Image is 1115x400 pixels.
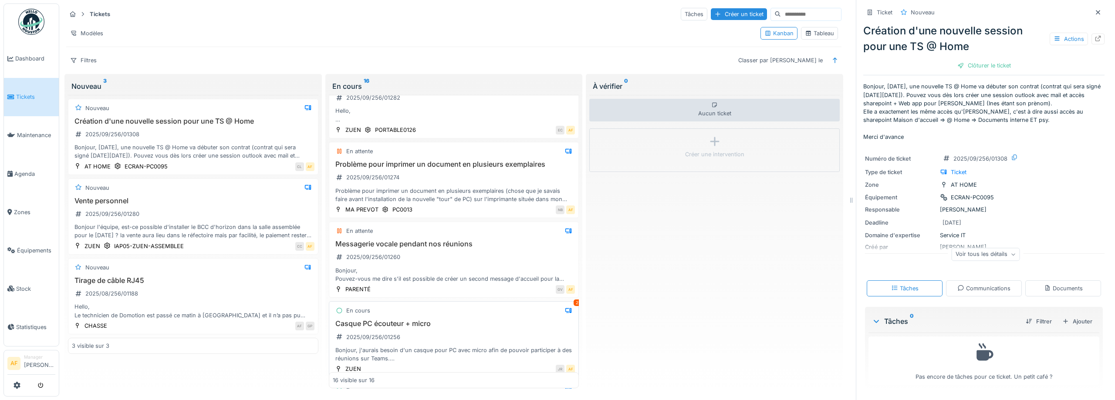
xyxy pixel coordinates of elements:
div: Filtres [66,54,101,67]
img: Badge_color-CXgf-gQk.svg [18,9,44,35]
div: Hello, Des remboursements sont faits via les caisses et cela ne devrait pas etre possible, Belle ... [333,107,575,123]
div: Domaine d'expertise [865,231,936,239]
a: Agenda [4,155,59,193]
div: Nouveau [85,263,109,272]
div: Actions [1050,33,1088,45]
div: CHASSE [84,322,107,330]
div: Deadline [865,218,936,227]
div: Kanban [764,29,794,37]
div: 2025/09/256/01308 [85,130,139,138]
div: 2025/09/256/01308 [953,155,1007,163]
div: 2025/08/256/01188 [85,289,138,298]
div: JR [556,365,564,373]
div: Clôturer le ticket [954,60,1014,71]
div: AF [566,365,575,373]
div: AF [295,322,304,330]
span: Agenda [14,170,55,178]
div: À vérifier [593,81,836,91]
div: Bonjour l'équipe, est-ce possible d'installer le BCC d'horizon dans la salle assemblée pour le [D... [72,223,314,239]
div: NB [556,205,564,214]
div: Pas encore de tâches pour ce ticket. Un petit café ? [874,340,1094,381]
div: 2025/09/256/01260 [346,253,400,261]
div: Bonjour, Pouvez-vous me dire s'il est possible de créer un second message d'accueil pour la messa... [333,266,575,283]
div: Créer un ticket [711,8,767,20]
div: AF [566,205,575,214]
div: Tableau [805,29,834,37]
a: Maintenance [4,116,59,155]
h3: Création d'une nouvelle session pour une TS @ Home [72,117,314,125]
strong: Tickets [86,10,114,18]
div: 2025/09/256/01280 [85,210,139,218]
div: Créer une intervention [685,150,744,158]
div: GV [556,285,564,294]
span: Zones [14,208,55,216]
div: Zone [865,181,936,189]
div: Nouveau [85,104,109,112]
div: Bonjour, [DATE], une nouvelle TS @ Home va débuter son contrat (contrat qui sera signé [DATE][DAT... [72,143,314,160]
div: Nouveau [71,81,315,91]
div: PC0013 [392,205,412,214]
div: AT HOME [951,181,977,189]
div: Nouveau [85,184,109,192]
div: Service IT [865,231,1103,239]
span: Maintenance [17,131,55,139]
div: GP [306,322,314,330]
div: Ticket [877,8,892,17]
span: Tickets [16,93,55,101]
div: 16 visible sur 16 [333,376,375,384]
div: Aucun ticket [589,99,840,121]
div: Ticket [951,168,966,176]
div: Communications [957,284,1010,292]
div: AF [566,126,575,134]
span: Équipements [17,246,55,255]
div: Équipement [865,193,936,202]
div: ZUEN [84,242,100,250]
h3: Vente personnel [72,197,314,205]
div: ZUEN [345,365,361,373]
div: En cours [332,81,576,91]
div: Nouveau [911,8,935,17]
div: Numéro de ticket [865,155,936,163]
span: Dashboard [15,54,55,63]
div: 2025/09/256/01256 [346,333,400,341]
div: 2025/09/256/01282 [346,94,400,102]
div: Modèles [66,27,107,40]
div: 3 visible sur 3 [72,342,109,350]
sup: 0 [624,81,628,91]
a: Tickets [4,78,59,116]
sup: 3 [103,81,107,91]
div: IAP05-ZUEN-ASSEMBLEE [114,242,184,250]
div: Création d'une nouvelle session pour une TS @ Home [863,23,1105,54]
span: Stock [16,285,55,293]
h3: Problème pour imprimer un document en plusieurs exemplaires [333,160,575,168]
div: Ajouter [1059,316,1096,327]
div: Tâches [872,316,1019,326]
div: 2025/09/256/01274 [346,173,399,182]
li: AF [7,357,20,370]
div: En cours [346,306,370,315]
div: ECRAN-PC0095 [951,193,994,202]
div: MA PREVOT [345,205,378,214]
div: AT HOME [84,162,111,171]
h3: Messagerie vocale pendant nos réunions [333,240,575,248]
p: Bonjour, [DATE], une nouvelle TS @ Home va débuter son contrat (contrat qui sera signé [DATE][DAT... [863,82,1105,141]
div: Hello, Le technicien de Domotion est passé ce matin à [GEOGRAPHIC_DATA] et il n’a pas pu connecte... [72,303,314,319]
div: CL [295,162,304,171]
div: ECRAN-PC0095 [125,162,168,171]
div: AF [566,285,575,294]
div: [PERSON_NAME] [865,205,1103,214]
div: ZUEN [345,126,361,134]
div: Manager [24,354,55,360]
a: Zones [4,193,59,231]
a: AF Manager[PERSON_NAME] [7,354,55,375]
div: Filtrer [1022,316,1055,327]
div: Type de ticket [865,168,936,176]
div: PARENTÉ [345,285,371,293]
div: 2 [574,299,581,306]
a: Statistiques [4,308,59,346]
div: En attente [346,147,373,155]
div: AF [306,162,314,171]
div: EC [556,126,564,134]
div: Responsable [865,205,936,214]
div: Voir tous les détails [952,248,1020,261]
